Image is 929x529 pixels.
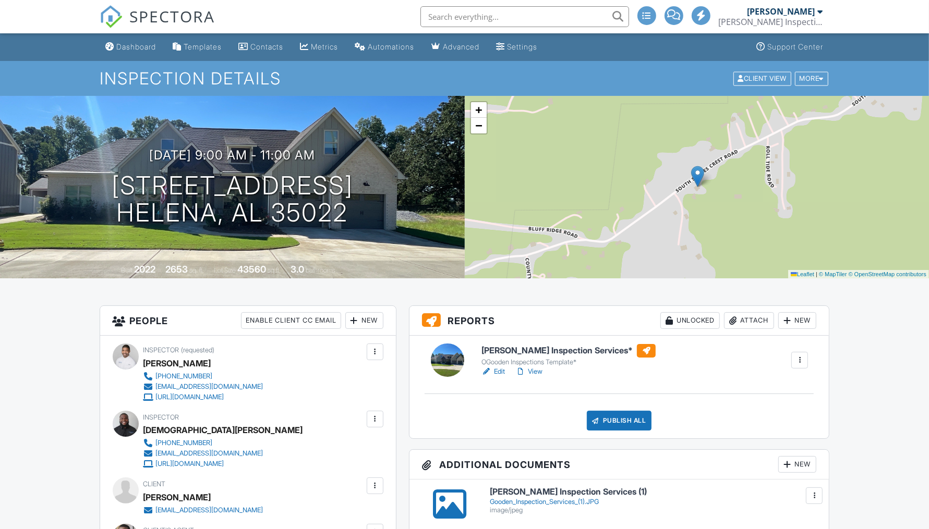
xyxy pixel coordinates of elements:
a: [URL][DOMAIN_NAME] [143,392,263,402]
div: Automations [368,42,415,51]
div: [EMAIL_ADDRESS][DOMAIN_NAME] [156,506,263,514]
a: [PERSON_NAME] Inspection Services* OGooden Inspections Template* [481,344,656,367]
div: [PERSON_NAME] [143,355,211,371]
div: Client View [733,71,791,85]
div: More [795,71,829,85]
div: [PHONE_NUMBER] [156,439,213,447]
div: 43560 [237,264,266,275]
a: SPECTORA [100,14,215,36]
img: Marker [691,166,704,187]
a: Automations (Advanced) [351,38,419,57]
a: [EMAIL_ADDRESS][DOMAIN_NAME] [143,382,263,392]
div: Templates [184,42,222,51]
img: The Best Home Inspection Software - Spectora [100,5,123,28]
div: Unlocked [660,312,720,329]
span: bathrooms [306,266,335,274]
div: 2653 [165,264,188,275]
div: [EMAIL_ADDRESS][DOMAIN_NAME] [156,383,263,391]
h3: Reports [409,306,829,336]
a: Support Center [753,38,828,57]
span: Client [143,480,166,488]
a: [EMAIL_ADDRESS][DOMAIN_NAME] [143,448,295,459]
div: New [778,312,816,329]
span: + [475,103,482,116]
div: Dashboard [117,42,156,51]
div: New [345,312,383,329]
a: © MapTiler [819,271,847,277]
div: Metrics [311,42,339,51]
span: (requested) [182,346,215,354]
div: Support Center [768,42,824,51]
a: Settings [492,38,542,57]
a: [PHONE_NUMBER] [143,438,295,448]
div: Publish All [587,411,652,430]
div: Gooden Inspection Services [719,17,823,27]
div: image/jpeg [490,506,817,514]
div: OGooden Inspections Template* [481,358,656,366]
a: [EMAIL_ADDRESS][DOMAIN_NAME] [143,505,263,515]
a: [PHONE_NUMBER] [143,371,263,382]
div: [EMAIL_ADDRESS][DOMAIN_NAME] [156,449,263,458]
span: Inspector [143,346,179,354]
a: [PERSON_NAME] Inspection Services (1) Gooden_Inspection_Services_(1).JPG image/jpeg [490,487,817,514]
a: Client View [732,74,794,82]
a: Edit [481,366,505,377]
span: sq. ft. [189,266,204,274]
a: Advanced [427,38,484,57]
div: Attach [724,312,774,329]
div: [PHONE_NUMBER] [156,372,213,380]
div: 2022 [134,264,155,275]
a: Dashboard [102,38,161,57]
h3: Additional Documents [409,450,829,479]
span: sq.ft. [268,266,281,274]
a: Metrics [296,38,343,57]
div: [URL][DOMAIN_NAME] [156,460,224,468]
h1: Inspection Details [100,69,829,88]
a: View [515,366,542,377]
span: | [816,271,817,277]
h6: [PERSON_NAME] Inspection Services* [481,344,656,358]
a: Contacts [235,38,288,57]
a: Zoom out [471,118,487,133]
span: SPECTORA [130,5,215,27]
span: Built [121,266,132,274]
div: 3.0 [291,264,304,275]
h6: [PERSON_NAME] Inspection Services (1) [490,487,817,497]
input: Search everything... [420,6,629,27]
div: Advanced [443,42,480,51]
a: Zoom in [471,102,487,118]
a: [URL][DOMAIN_NAME] [143,459,295,469]
a: © OpenStreetMap contributors [849,271,926,277]
div: [URL][DOMAIN_NAME] [156,393,224,401]
span: Inspector [143,413,179,421]
div: Settings [508,42,538,51]
a: Leaflet [791,271,814,277]
div: Enable Client CC Email [241,312,341,329]
a: Templates [169,38,226,57]
div: New [778,456,816,473]
div: Gooden_Inspection_Services_(1).JPG [490,498,817,506]
h1: [STREET_ADDRESS] Helena, AL 35022 [112,172,353,227]
div: [PERSON_NAME] [747,6,815,17]
div: Contacts [251,42,284,51]
div: [PERSON_NAME] [143,489,211,505]
span: Lot Size [214,266,236,274]
div: [DEMOGRAPHIC_DATA][PERSON_NAME] [143,422,303,438]
h3: People [100,306,396,336]
span: − [475,119,482,132]
h3: [DATE] 9:00 am - 11:00 am [149,148,315,162]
